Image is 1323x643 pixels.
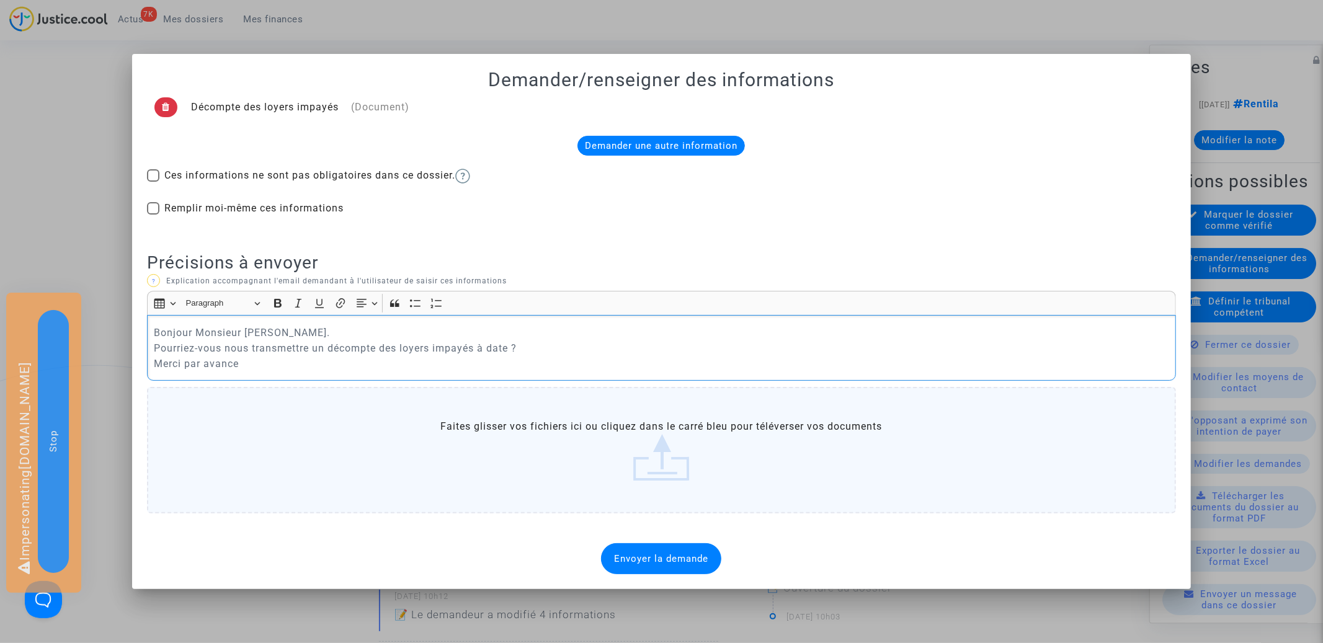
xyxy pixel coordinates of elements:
[614,553,708,564] span: Envoyer la demande
[147,291,1175,315] div: Editor toolbar
[147,69,1175,91] h1: Demander/renseigner des informations
[345,91,416,123] td: (Document)
[147,273,1175,289] p: Explication accompagnant l'email demandant à l'utilisateur de saisir ces informations
[186,296,251,311] span: Paragraph
[455,169,470,184] img: help.svg
[154,325,1169,371] p: Bonjour Monsieur [PERSON_NAME]. Pourriez-vous nous transmettre un décompte des loyers impayés à d...
[6,293,81,593] div: Impersonating
[25,581,62,618] iframe: Help Scout Beacon - Open
[147,315,1175,381] div: Rich Text Editor, main
[164,168,470,184] span: Ces informations ne sont pas obligatoires dans ce dossier.
[185,91,345,123] td: Décompte des loyers impayés
[180,294,266,313] button: Paragraph
[147,252,1175,273] h2: Précisions à envoyer
[577,136,745,156] div: Demander une autre information
[48,430,59,452] span: Stop
[164,201,344,216] span: Remplir moi-même ces informations
[152,278,156,285] span: ?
